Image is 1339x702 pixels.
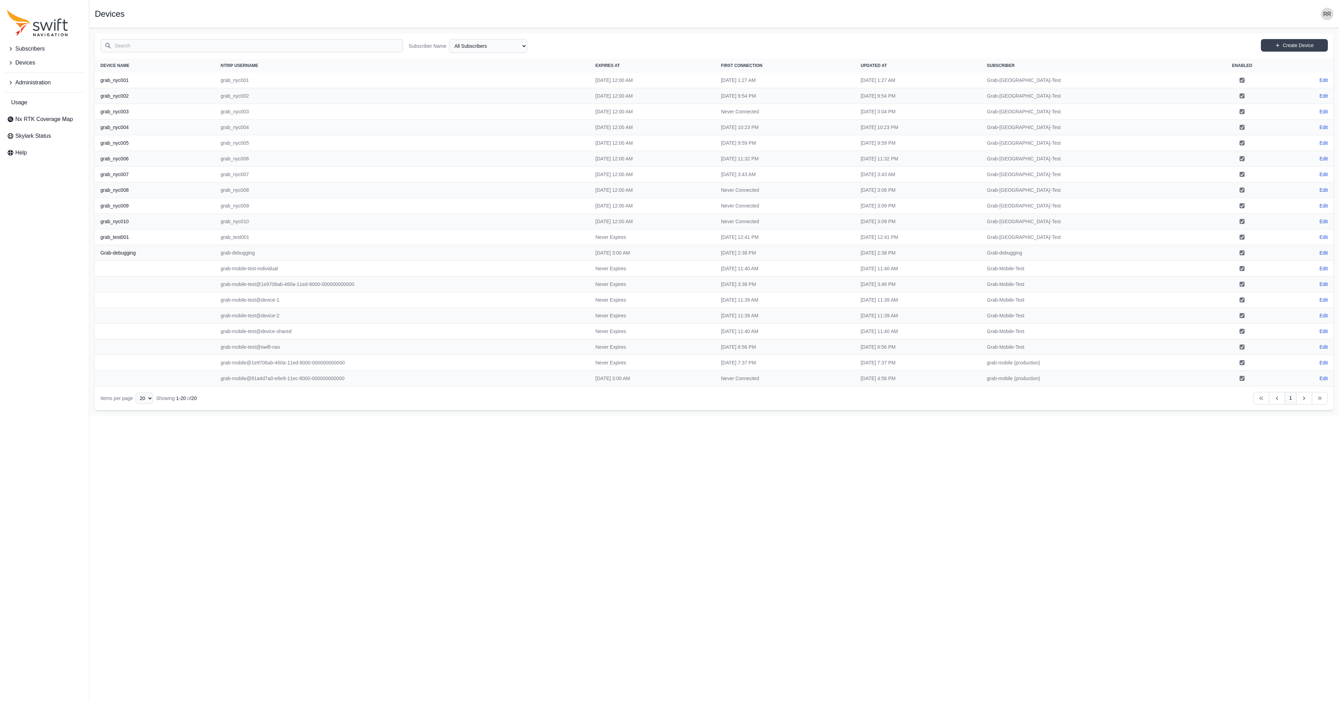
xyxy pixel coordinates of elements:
[855,151,981,167] td: [DATE] 11:32 PM
[95,88,215,104] th: grab_nyc002
[409,43,446,50] label: Subscriber Name
[15,149,27,157] span: Help
[1319,218,1328,225] a: Edit
[981,308,1201,324] td: Grab-Mobile-Test
[215,277,590,292] td: grab-mobile-test@1e9706ab-460a-11ed-8000-000000000000
[215,292,590,308] td: grab-mobile-test@device-1
[1319,328,1328,335] a: Edit
[1261,39,1328,52] a: Create Device
[11,98,27,107] span: Usage
[590,135,716,151] td: [DATE] 12:00 AM
[1319,375,1328,382] a: Edit
[4,42,85,56] button: Subscribers
[215,214,590,229] td: grab_nyc010
[1319,344,1328,350] a: Edit
[4,76,85,90] button: Administration
[590,104,716,120] td: [DATE] 12:00 AM
[1319,77,1328,84] a: Edit
[716,151,855,167] td: [DATE] 11:32 PM
[95,245,215,261] th: Grab-debugging
[215,182,590,198] td: grab_nyc008
[981,151,1201,167] td: Grab-[GEOGRAPHIC_DATA]-Test
[1319,202,1328,209] a: Edit
[981,104,1201,120] td: Grab-[GEOGRAPHIC_DATA]-Test
[215,261,590,277] td: grab-mobile-test-individual
[215,151,590,167] td: grab_nyc006
[855,135,981,151] td: [DATE] 9:59 PM
[855,182,981,198] td: [DATE] 3:08 PM
[716,88,855,104] td: [DATE] 9:54 PM
[95,229,215,245] th: grab_test001
[1319,155,1328,162] a: Edit
[215,88,590,104] td: grab_nyc002
[95,10,124,18] h1: Devices
[95,198,215,214] th: grab_nyc009
[15,45,45,53] span: Subscribers
[590,324,716,339] td: Never Expires
[100,39,403,52] input: Search
[215,371,590,386] td: grab-mobile@81a4d7a0-e6e9-11ec-8000-000000000000
[981,59,1201,73] th: Subscriber
[716,355,855,371] td: [DATE] 7:37 PM
[716,261,855,277] td: [DATE] 11:40 AM
[215,167,590,182] td: grab_nyc007
[215,339,590,355] td: grab-mobile-test@swift-nav
[716,167,855,182] td: [DATE] 3:43 AM
[1202,59,1283,73] th: Enabled
[4,129,85,143] a: Skylark Status
[1319,92,1328,99] a: Edit
[100,395,133,401] span: Items per page
[716,277,855,292] td: [DATE] 3:38 PM
[215,135,590,151] td: grab_nyc005
[590,261,716,277] td: Never Expires
[215,308,590,324] td: grab-mobile-test@device-2
[95,120,215,135] th: grab_nyc004
[1319,281,1328,288] a: Edit
[590,355,716,371] td: Never Expires
[716,120,855,135] td: [DATE] 10:23 PM
[449,39,527,53] select: Subscriber
[981,167,1201,182] td: Grab-[GEOGRAPHIC_DATA]-Test
[716,135,855,151] td: [DATE] 9:59 PM
[590,339,716,355] td: Never Expires
[855,229,981,245] td: [DATE] 12:41 PM
[716,198,855,214] td: Never Connected
[15,78,51,87] span: Administration
[590,167,716,182] td: [DATE] 12:00 AM
[855,88,981,104] td: [DATE] 9:54 PM
[716,308,855,324] td: [DATE] 11:39 AM
[716,73,855,88] td: [DATE] 1:27 AM
[855,339,981,355] td: [DATE] 6:56 PM
[215,198,590,214] td: grab_nyc009
[590,151,716,167] td: [DATE] 12:00 AM
[981,355,1201,371] td: grab-mobile (production)
[15,132,51,140] span: Skylark Status
[590,198,716,214] td: [DATE] 12:00 AM
[590,371,716,386] td: [DATE] 3:00 AM
[95,214,215,229] th: grab_nyc010
[215,355,590,371] td: grab-mobile@1e9706ab-460a-11ed-8000-000000000000
[215,324,590,339] td: grab-mobile-test@device-shared
[981,292,1201,308] td: Grab-Mobile-Test
[590,229,716,245] td: Never Expires
[590,292,716,308] td: Never Expires
[981,214,1201,229] td: Grab-[GEOGRAPHIC_DATA]-Test
[855,371,981,386] td: [DATE] 4:56 PM
[1319,171,1328,178] a: Edit
[95,386,1333,410] nav: Table navigation
[861,63,887,68] span: Updated At
[15,59,35,67] span: Devices
[981,229,1201,245] td: Grab-[GEOGRAPHIC_DATA]-Test
[215,245,590,261] td: grab-debugging
[1319,249,1328,256] a: Edit
[156,395,197,402] div: Showing of
[981,339,1201,355] td: Grab-Mobile-Test
[590,73,716,88] td: [DATE] 12:00 AM
[1319,312,1328,319] a: Edit
[855,308,981,324] td: [DATE] 11:39 AM
[1319,108,1328,115] a: Edit
[215,229,590,245] td: grab_test001
[981,261,1201,277] td: Grab-Mobile-Test
[215,59,590,73] th: NTRIP Username
[855,277,981,292] td: [DATE] 3:46 PM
